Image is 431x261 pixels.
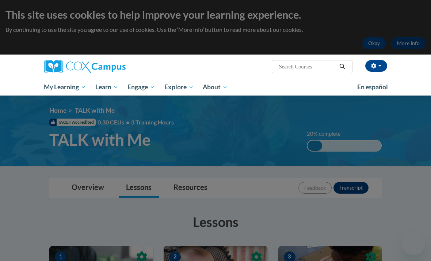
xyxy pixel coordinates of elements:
[402,232,425,255] iframe: Button to launch messaging window
[164,83,194,92] span: Explore
[127,83,155,92] span: Engage
[44,83,86,92] span: My Learning
[91,79,123,96] a: Learn
[38,79,393,96] div: Main menu
[123,79,160,96] a: Engage
[44,60,126,73] img: Cox Campus
[198,79,233,96] a: About
[352,79,393,95] a: En español
[357,83,388,91] span: En español
[365,60,387,72] button: Account Settings
[95,83,118,92] span: Learn
[39,79,91,96] a: My Learning
[160,79,198,96] a: Explore
[278,62,337,71] input: Search Courses
[203,83,228,92] span: About
[44,60,151,73] a: Cox Campus
[337,62,348,71] button: Search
